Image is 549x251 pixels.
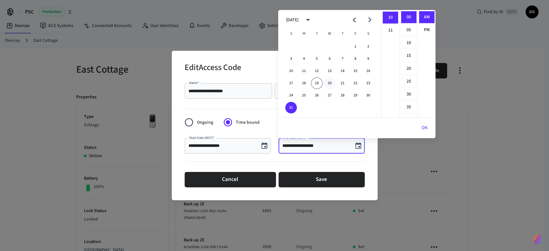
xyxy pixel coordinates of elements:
button: 16 [362,65,374,77]
li: PM [419,24,435,36]
button: 23 [362,77,374,89]
button: 20 [324,77,335,89]
span: Friday [350,27,361,40]
button: Previous month [347,12,362,27]
li: 25 minutes [401,76,416,88]
li: 10 minutes [401,37,416,49]
img: SeamLogoGradient.69752ec5.svg [534,234,541,245]
label: Start Date (MST) [189,135,215,140]
label: End Date (MST) [283,135,307,140]
span: Ongoing [197,119,213,126]
button: 25 [298,90,310,101]
button: OK [414,120,435,136]
button: 3 [285,53,297,65]
button: 7 [337,53,348,65]
button: 9 [362,53,374,65]
button: 10 [285,65,297,77]
li: 30 minutes [401,88,416,101]
li: 40 minutes [401,114,416,126]
button: 21 [337,77,348,89]
button: Choose date, selected date is Aug 1, 2025 [258,139,271,152]
button: Cancel [185,172,276,187]
button: 1 [350,41,361,52]
button: Save [279,172,365,187]
button: 31 [285,102,297,113]
button: 4 [298,53,310,65]
button: 13 [324,65,335,77]
button: 22 [350,77,361,89]
button: 24 [285,90,297,101]
li: 35 minutes [401,101,416,113]
button: 28 [337,90,348,101]
span: Saturday [362,27,374,40]
span: Time bound [236,119,260,126]
span: Sunday [285,27,297,40]
button: 12 [311,65,323,77]
button: 14 [337,65,348,77]
span: Thursday [337,27,348,40]
li: 5 minutes [401,24,416,36]
li: 10 hours [383,12,398,24]
button: 18 [298,77,310,89]
button: 15 [350,65,361,77]
span: Monday [298,27,310,40]
ul: Select meridiem [417,10,435,117]
button: Next month [362,12,377,27]
ul: Select hours [381,10,399,117]
button: 5 [311,53,323,65]
h2: Edit Access Code [185,58,241,78]
button: Choose date, selected date is Aug 31, 2025 [352,139,365,152]
button: 17 [285,77,297,89]
li: AM [419,11,435,23]
button: 6 [324,53,335,65]
span: Tuesday [311,27,323,40]
button: 2 [362,41,374,52]
li: 0 minutes [401,11,416,23]
button: 30 [362,90,374,101]
button: 19 [311,77,323,89]
button: 29 [350,90,361,101]
div: [DATE] [286,16,298,23]
button: 27 [324,90,335,101]
button: 11 [298,65,310,77]
button: 26 [311,90,323,101]
button: 8 [350,53,361,65]
button: calendar view is open, switch to year view [300,12,316,27]
li: 11 hours [383,24,398,36]
span: Wednesday [324,27,335,40]
label: Name [189,80,199,85]
li: 20 minutes [401,63,416,75]
li: 15 minutes [401,50,416,62]
ul: Select minutes [399,10,417,117]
